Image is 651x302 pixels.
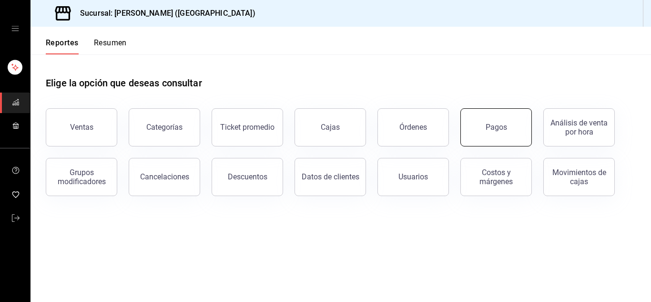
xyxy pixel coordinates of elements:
h3: Sucursal: [PERSON_NAME] ([GEOGRAPHIC_DATA]) [72,8,255,19]
h1: Elige la opción que deseas consultar [46,76,202,90]
div: Cajas [321,123,340,132]
div: navigation tabs [46,38,127,54]
button: Resumen [94,38,127,54]
div: Costos y márgenes [467,168,526,186]
button: Costos y márgenes [460,158,532,196]
button: Cajas [295,108,366,146]
button: Grupos modificadores [46,158,117,196]
button: Análisis de venta por hora [543,108,615,146]
div: Usuarios [398,172,428,181]
div: Ticket promedio [220,123,275,132]
div: Cancelaciones [140,172,189,181]
div: Descuentos [228,172,267,181]
button: Categorías [129,108,200,146]
div: Pagos [486,123,507,132]
button: Usuarios [377,158,449,196]
div: Análisis de venta por hora [549,118,609,136]
button: Órdenes [377,108,449,146]
button: Pagos [460,108,532,146]
button: Cancelaciones [129,158,200,196]
div: Grupos modificadores [52,168,111,186]
div: Movimientos de cajas [549,168,609,186]
div: Datos de clientes [302,172,359,181]
button: Ticket promedio [212,108,283,146]
button: Ventas [46,108,117,146]
button: Descuentos [212,158,283,196]
button: open drawer [11,25,19,32]
div: Categorías [146,123,183,132]
button: Movimientos de cajas [543,158,615,196]
div: Ventas [70,123,93,132]
div: Órdenes [399,123,427,132]
button: Reportes [46,38,79,54]
button: Datos de clientes [295,158,366,196]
